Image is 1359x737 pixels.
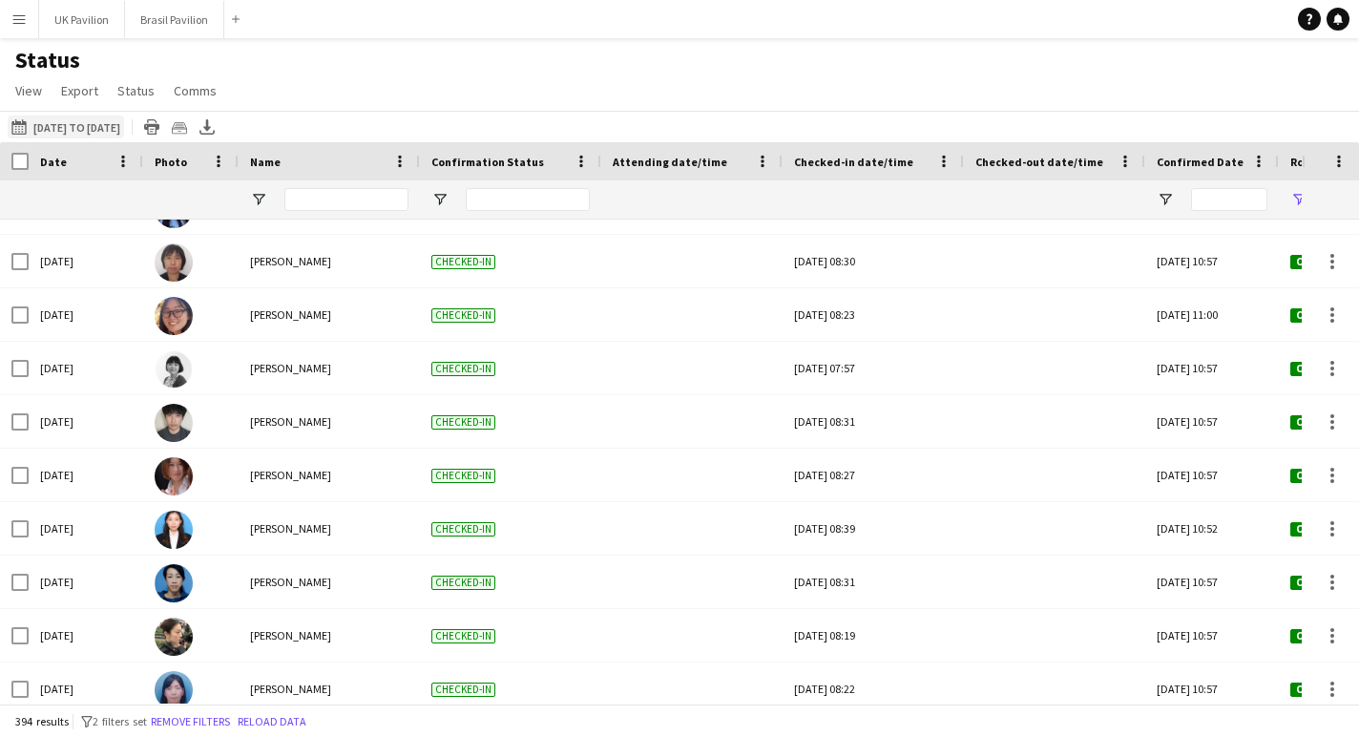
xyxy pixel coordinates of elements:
[125,1,224,38] button: Brasil Pavilion
[431,683,495,697] span: Checked-in
[29,288,143,341] div: [DATE]
[250,575,331,589] span: [PERSON_NAME]
[431,155,544,169] span: Confirmation Status
[794,502,952,555] div: [DATE] 08:39
[140,116,163,138] app-action-btn: Print
[466,188,590,211] input: Confirmation Status Filter Input
[250,682,331,696] span: [PERSON_NAME]
[155,511,193,549] img: Haruka OKi
[155,297,193,335] img: Tomomi YAGIRI
[794,609,952,662] div: [DATE] 08:19
[250,155,281,169] span: Name
[794,449,952,501] div: [DATE] 08:27
[431,629,495,643] span: Checked-in
[93,714,147,728] span: 2 filters set
[250,254,331,268] span: [PERSON_NAME]
[250,628,331,642] span: [PERSON_NAME]
[1145,663,1279,715] div: [DATE] 10:57
[29,449,143,501] div: [DATE]
[975,155,1103,169] span: Checked-out date/time
[431,469,495,483] span: Checked-in
[284,188,408,211] input: Name Filter Input
[1191,188,1267,211] input: Confirmed Date Filter Input
[155,243,193,282] img: Tomoko YAMAMOTO
[250,191,267,208] button: Open Filter Menu
[1145,609,1279,662] div: [DATE] 10:57
[29,502,143,555] div: [DATE]
[155,457,193,495] img: Mako TANIGUCHI
[250,307,331,322] span: [PERSON_NAME]
[431,415,495,430] span: Checked-in
[8,116,124,138] button: [DATE] to [DATE]
[794,342,952,394] div: [DATE] 07:57
[166,78,224,103] a: Comms
[431,255,495,269] span: Checked-in
[250,521,331,536] span: [PERSON_NAME]
[1145,288,1279,341] div: [DATE] 11:00
[53,78,106,103] a: Export
[110,78,162,103] a: Status
[8,78,50,103] a: View
[29,556,143,608] div: [DATE]
[794,235,952,287] div: [DATE] 08:30
[1145,556,1279,608] div: [DATE] 10:57
[794,155,913,169] span: Checked-in date/time
[155,618,193,656] img: Saya WAKASUGI
[431,576,495,590] span: Checked-in
[29,663,143,715] div: [DATE]
[168,116,191,138] app-action-btn: Crew files as ZIP
[196,116,219,138] app-action-btn: Export XLSX
[1145,235,1279,287] div: [DATE] 10:57
[40,155,67,169] span: Date
[117,82,155,99] span: Status
[431,522,495,537] span: Checked-in
[1290,155,1353,169] span: Role Status
[155,564,193,602] img: Nanako MUKAI
[155,671,193,709] img: Eri KAMIKADO
[1145,395,1279,448] div: [DATE] 10:57
[29,609,143,662] div: [DATE]
[29,395,143,448] div: [DATE]
[794,663,952,715] div: [DATE] 08:22
[155,155,187,169] span: Photo
[1145,342,1279,394] div: [DATE] 10:57
[155,404,193,442] img: Ayato Miura
[147,711,234,732] button: Remove filters
[61,82,98,99] span: Export
[250,468,331,482] span: [PERSON_NAME]
[1157,191,1174,208] button: Open Filter Menu
[250,414,331,429] span: [PERSON_NAME]
[174,82,217,99] span: Comms
[15,82,42,99] span: View
[794,395,952,448] div: [DATE] 08:31
[155,350,193,389] img: Aya Inoue
[1145,449,1279,501] div: [DATE] 10:57
[39,1,125,38] button: UK Pavilion
[431,191,449,208] button: Open Filter Menu
[250,361,331,375] span: [PERSON_NAME]
[29,235,143,287] div: [DATE]
[613,155,727,169] span: Attending date/time
[431,308,495,323] span: Checked-in
[29,342,143,394] div: [DATE]
[1290,191,1307,208] button: Open Filter Menu
[794,288,952,341] div: [DATE] 08:23
[431,362,495,376] span: Checked-in
[1145,502,1279,555] div: [DATE] 10:52
[1157,155,1244,169] span: Confirmed Date
[234,711,310,732] button: Reload data
[794,556,952,608] div: [DATE] 08:31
